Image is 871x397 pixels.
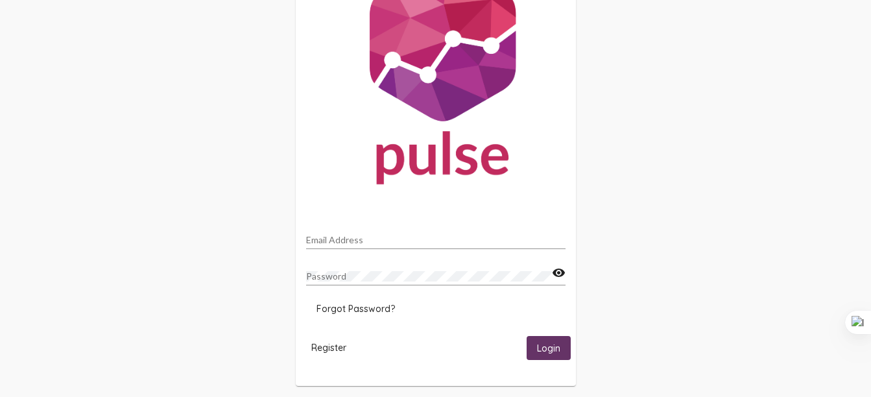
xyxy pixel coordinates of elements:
[527,336,571,360] button: Login
[316,303,395,315] span: Forgot Password?
[306,297,405,320] button: Forgot Password?
[552,265,566,281] mat-icon: visibility
[301,336,357,360] button: Register
[537,343,560,354] span: Login
[311,342,346,354] span: Register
